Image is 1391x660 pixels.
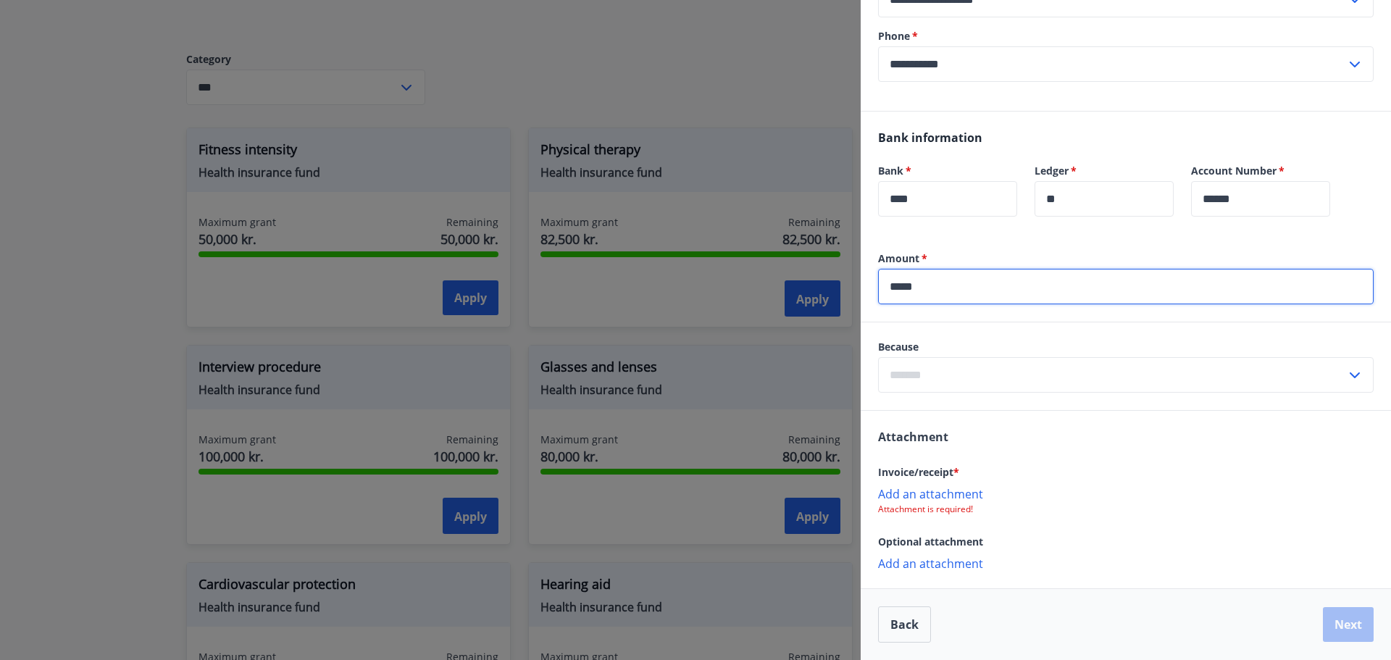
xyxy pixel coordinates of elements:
span: Attachment [878,429,948,445]
font: Because [878,340,919,354]
label: Bank [878,164,1017,178]
p: Attachment is required! [878,504,1374,515]
label: Phone [878,29,1374,43]
span: Bank information [878,130,982,146]
div: Amount [878,269,1374,304]
font: Add an attachment [878,556,983,572]
p: Add an attachment [878,486,1374,501]
label: Ledger [1035,164,1174,178]
font: Invoice/receipt [878,465,953,479]
button: Back [878,606,931,643]
span: Optional attachment [878,535,983,548]
font: Amount [878,251,919,265]
label: Account Number [1191,164,1330,178]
